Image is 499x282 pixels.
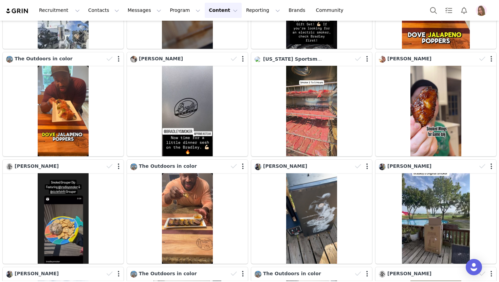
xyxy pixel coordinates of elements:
[312,3,351,18] a: Community
[379,271,386,278] img: 3461f0b5-6fbb-47bc-8c54-1bae0a1ccb84.jpg
[6,271,13,278] img: 17a3c8f6-f170-4e22-8d4a-f187544bbab4.jpg
[205,3,242,18] button: Content
[472,5,494,16] button: Profile
[263,163,307,169] span: [PERSON_NAME]
[255,271,261,278] img: 3dd74ff4-933f-42b0-ae22-3a23a6cd10e1.jpg
[255,57,261,62] img: 18c796d9-30ac-44be-aafb-63c1440b2f14.jpg
[387,163,431,169] span: [PERSON_NAME]
[284,3,311,18] a: Brands
[6,56,13,63] img: 3dd74ff4-933f-42b0-ae22-3a23a6cd10e1.jpg
[387,56,431,61] span: [PERSON_NAME]
[263,56,324,62] span: [US_STATE] Sportsman
[5,8,29,14] img: grin logo
[426,3,441,18] button: Search
[15,271,59,276] span: [PERSON_NAME]
[441,3,456,18] a: Tasks
[379,163,386,170] img: 17a3c8f6-f170-4e22-8d4a-f187544bbab4.jpg
[15,163,59,169] span: [PERSON_NAME]
[130,163,137,170] img: 3dd74ff4-933f-42b0-ae22-3a23a6cd10e1.jpg
[457,3,472,18] button: Notifications
[139,56,183,61] span: [PERSON_NAME]
[242,3,284,18] button: Reporting
[35,3,84,18] button: Recruitment
[166,3,204,18] button: Program
[15,56,73,61] span: The Outdoors in color
[466,259,482,275] div: Open Intercom Messenger
[387,271,431,276] span: [PERSON_NAME]
[379,56,386,63] img: 1f27ddb9-b897-437a-9a5e-d3252c5db275--s.jpg
[476,5,487,16] img: 3568a353-9637-4ce0-86cc-2a22b72ed846.png
[130,271,137,278] img: 3dd74ff4-933f-42b0-ae22-3a23a6cd10e1.jpg
[84,3,123,18] button: Contacts
[124,3,165,18] button: Messages
[139,163,197,169] span: The Outdoors in color
[130,56,137,63] img: 66a09e65-6279-4dce-9067-c135676954dc.jpg
[255,163,261,170] img: 17a3c8f6-f170-4e22-8d4a-f187544bbab4.jpg
[6,163,13,170] img: 3461f0b5-6fbb-47bc-8c54-1bae0a1ccb84.jpg
[139,271,197,276] span: The Outdoors in color
[263,271,321,276] span: The Outdoors in color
